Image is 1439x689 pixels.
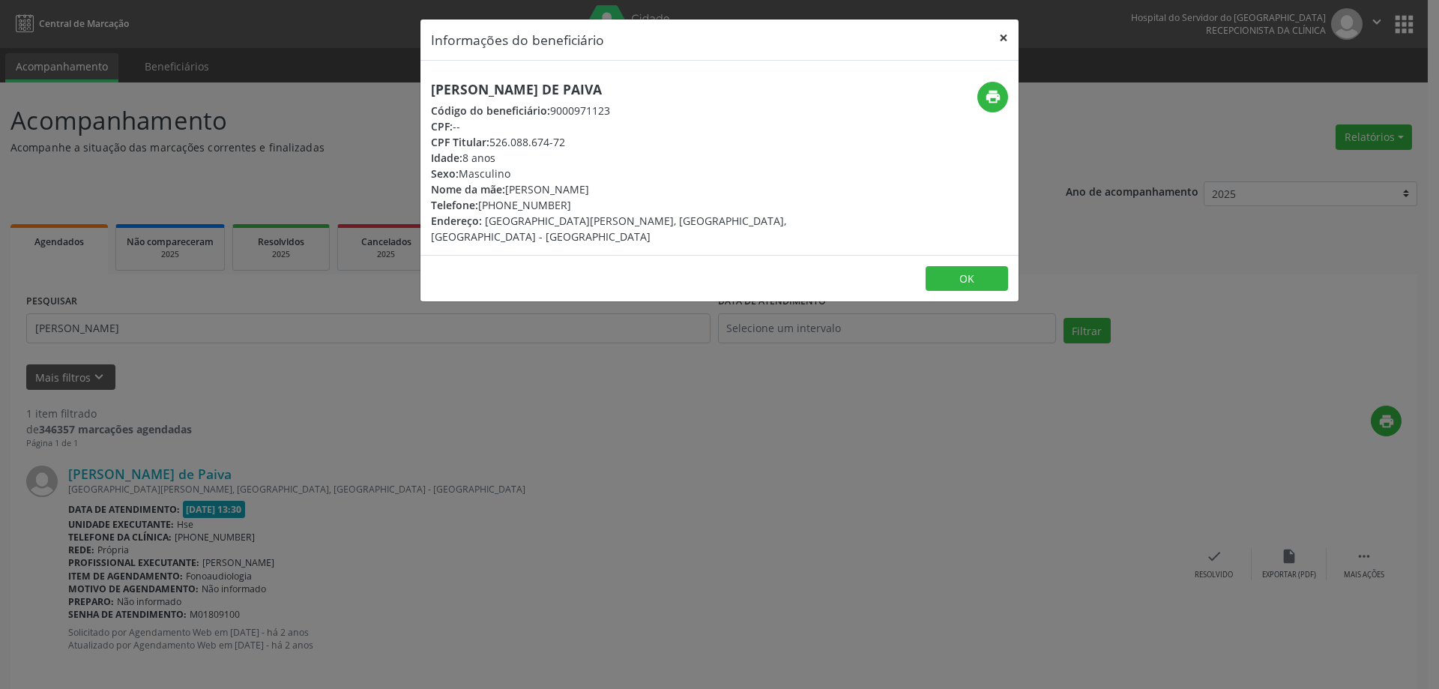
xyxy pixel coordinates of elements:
button: print [977,82,1008,112]
h5: Informações do beneficiário [431,30,604,49]
div: [PHONE_NUMBER] [431,197,809,213]
h5: [PERSON_NAME] de Paiva [431,82,809,97]
div: -- [431,118,809,134]
div: 9000971123 [431,103,809,118]
button: OK [926,266,1008,292]
div: 8 anos [431,150,809,166]
span: Nome da mãe: [431,182,505,196]
div: 526.088.674-72 [431,134,809,150]
span: Código do beneficiário: [431,103,550,118]
div: [PERSON_NAME] [431,181,809,197]
i: print [985,88,1001,105]
span: Idade: [431,151,462,165]
span: [GEOGRAPHIC_DATA][PERSON_NAME], [GEOGRAPHIC_DATA], [GEOGRAPHIC_DATA] - [GEOGRAPHIC_DATA] [431,214,786,244]
span: CPF Titular: [431,135,489,149]
span: Sexo: [431,166,459,181]
span: CPF: [431,119,453,133]
span: Telefone: [431,198,478,212]
span: Endereço: [431,214,482,228]
button: Close [989,19,1019,56]
div: Masculino [431,166,809,181]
